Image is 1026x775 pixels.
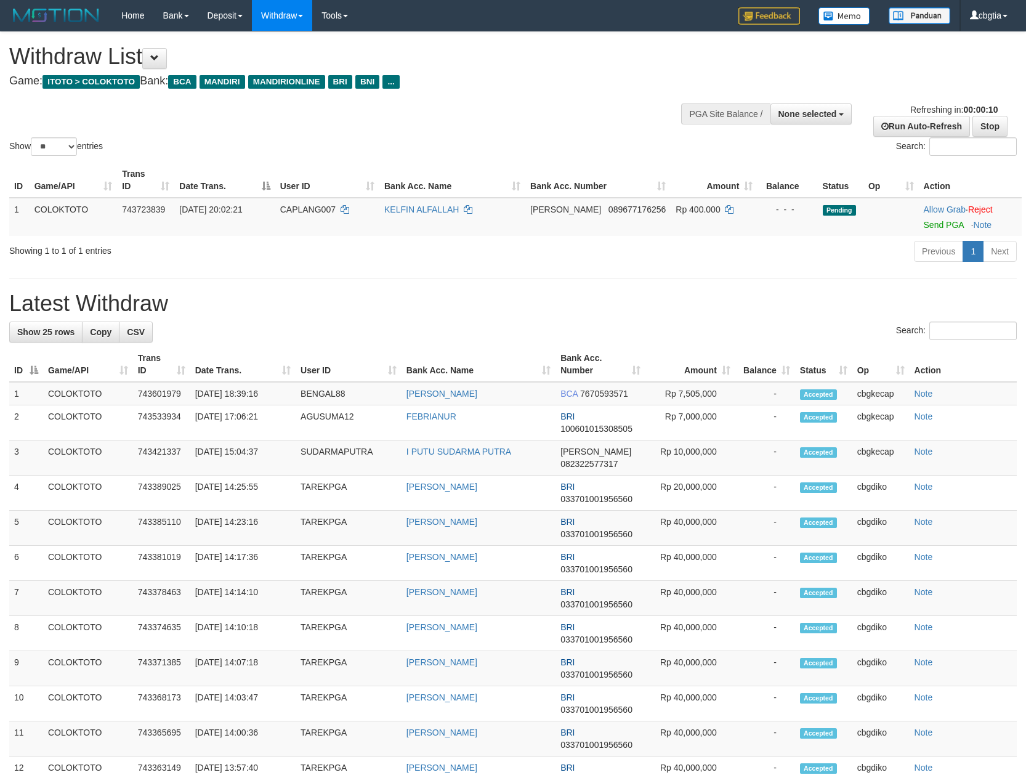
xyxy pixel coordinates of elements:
[190,440,296,476] td: [DATE] 15:04:37
[915,482,933,492] a: Note
[555,347,645,382] th: Bank Acc. Number: activate to sort column ascending
[852,382,910,405] td: cbgkecap
[645,686,735,721] td: Rp 40,000,000
[9,75,672,87] h4: Game: Bank:
[190,382,296,405] td: [DATE] 18:39:16
[852,405,910,440] td: cbgkecap
[296,511,402,546] td: TAREKPGA
[800,553,837,563] span: Accepted
[896,137,1017,156] label: Search:
[9,322,83,343] a: Show 25 rows
[645,581,735,616] td: Rp 40,000,000
[818,163,863,198] th: Status
[645,616,735,651] td: Rp 40,000,000
[42,75,140,89] span: ITOTO > COLOKTOTO
[915,622,933,632] a: Note
[17,327,75,337] span: Show 25 rows
[9,616,43,651] td: 8
[852,686,910,721] td: cbgdiko
[133,347,190,382] th: Trans ID: activate to sort column ascending
[671,163,757,198] th: Amount: activate to sort column ascending
[296,616,402,651] td: TAREKPGA
[406,692,477,702] a: [PERSON_NAME]
[800,728,837,739] span: Accepted
[560,412,575,421] span: BRI
[133,511,190,546] td: 743385110
[190,546,296,581] td: [DATE] 14:17:36
[735,546,795,581] td: -
[852,347,910,382] th: Op: activate to sort column ascending
[983,241,1017,262] a: Next
[179,205,242,214] span: [DATE] 20:02:21
[645,476,735,511] td: Rp 20,000,000
[402,347,555,382] th: Bank Acc. Name: activate to sort column ascending
[9,347,43,382] th: ID: activate to sort column descending
[735,347,795,382] th: Balance: activate to sort column ascending
[560,424,632,434] span: Copy 100601015308505 to clipboard
[406,728,477,737] a: [PERSON_NAME]
[818,7,870,25] img: Button%20Memo.svg
[800,658,837,668] span: Accepted
[778,109,837,119] span: None selected
[963,105,998,115] strong: 00:00:10
[676,205,720,214] span: Rp 400.000
[924,205,966,214] a: Allow Grab
[280,205,336,214] span: CAPLANG007
[863,163,919,198] th: Op: activate to sort column ascending
[296,546,402,581] td: TAREKPGA
[560,670,632,680] span: Copy 033701001956560 to clipboard
[560,622,575,632] span: BRI
[525,163,671,198] th: Bank Acc. Number: activate to sort column ascending
[296,382,402,405] td: BENGAL88
[852,581,910,616] td: cbgdiko
[560,482,575,492] span: BRI
[275,163,379,198] th: User ID: activate to sort column ascending
[924,220,964,230] a: Send PGA
[406,517,477,527] a: [PERSON_NAME]
[190,581,296,616] td: [DATE] 14:14:10
[963,241,984,262] a: 1
[560,529,632,539] span: Copy 033701001956560 to clipboard
[133,686,190,721] td: 743368173
[406,412,456,421] a: FEBRIANUR
[190,405,296,440] td: [DATE] 17:06:21
[9,476,43,511] td: 4
[800,389,837,400] span: Accepted
[43,476,133,511] td: COLOKTOTO
[645,651,735,686] td: Rp 40,000,000
[406,389,477,399] a: [PERSON_NAME]
[645,347,735,382] th: Amount: activate to sort column ascending
[296,686,402,721] td: TAREKPGA
[852,616,910,651] td: cbgdiko
[852,651,910,686] td: cbgdiko
[9,240,418,257] div: Showing 1 to 1 of 1 entries
[328,75,352,89] span: BRI
[560,517,575,527] span: BRI
[915,587,933,597] a: Note
[738,7,800,25] img: Feedback.jpg
[174,163,275,198] th: Date Trans.: activate to sort column descending
[560,740,632,750] span: Copy 033701001956560 to clipboard
[915,517,933,527] a: Note
[735,581,795,616] td: -
[406,657,477,667] a: [PERSON_NAME]
[560,389,578,399] span: BCA
[406,482,477,492] a: [PERSON_NAME]
[355,75,379,89] span: BNI
[800,482,837,493] span: Accepted
[43,546,133,581] td: COLOKTOTO
[735,616,795,651] td: -
[762,203,812,216] div: - - -
[43,686,133,721] td: COLOKTOTO
[560,447,631,456] span: [PERSON_NAME]
[915,389,933,399] a: Note
[915,728,933,737] a: Note
[296,405,402,440] td: AGUSUMA12
[770,103,852,124] button: None selected
[9,137,103,156] label: Show entries
[645,382,735,405] td: Rp 7,505,000
[406,552,477,562] a: [PERSON_NAME]
[973,220,992,230] a: Note
[910,105,998,115] span: Refreshing in:
[190,686,296,721] td: [DATE] 14:03:47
